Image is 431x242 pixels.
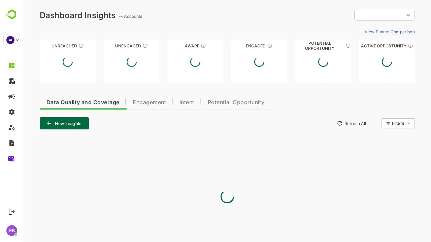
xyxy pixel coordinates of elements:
button: Logout [7,207,16,216]
span: Potential Opportunity [184,100,241,105]
div: Engaged [208,43,264,48]
span: Engagement [109,100,142,105]
div: ​ [331,9,391,21]
img: BambooboxLogoMark.f1c84d78b4c51b1a7b5f700c9845e183.svg [3,8,21,21]
div: These accounts have not been engaged with for a defined time period [55,43,60,48]
button: View Funnel Comparison [338,26,391,37]
button: Refresh All [310,118,345,129]
div: Filters [368,117,391,129]
ag: -- Accounts [95,14,121,19]
div: These accounts have just entered the buying cycle and need further nurturing [177,43,183,48]
div: Active Opportunity [335,43,391,48]
div: EB [6,225,17,236]
div: AI [6,36,14,44]
div: These accounts have open opportunities which might be at any of the Sales Stages [384,43,390,48]
div: Potential Opportunity [272,43,328,48]
div: These accounts are warm, further nurturing would qualify them to MQAs [243,43,249,48]
button: New Insights [16,117,65,129]
span: Data Quality and Coverage [23,100,96,105]
span: Intent [156,100,171,105]
div: Filters [368,121,380,126]
div: These accounts are MQAs and can be passed on to Inside Sales [322,43,327,48]
div: Dashboard Insights [16,10,92,20]
div: These accounts have not shown enough engagement and need nurturing [119,43,124,48]
div: Unreached [16,43,72,48]
div: Aware [144,43,200,48]
div: Unengaged [80,43,136,48]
